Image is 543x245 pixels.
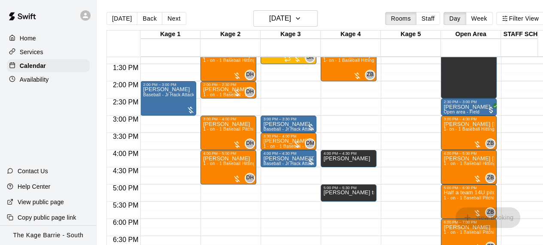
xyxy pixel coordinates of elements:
p: Services [20,48,43,56]
div: 1:00 PM – 2:30 PM: COACHES MEEETING [441,47,497,98]
div: 4:00 PM – 4:30 PM: Mauro Natale [261,150,316,167]
span: 2:00 PM [111,81,141,89]
div: Open Area [441,31,501,39]
span: You don't have the permission to add bookings [455,213,520,220]
p: Contact Us [18,167,48,175]
span: 1 - on - 1 Baseball Hitting and Pitching Clinic [203,58,294,63]
div: 4:00 PM – 5:00 PM: Keegan McGrath-Samson [200,150,256,184]
span: 1 - on - 1 Baseball - Pitching Clinic [263,144,334,149]
span: 2:30 PM [111,98,141,106]
div: 2:00 PM – 2:30 PM: Nathan Bakonyi [200,81,256,98]
div: 5:00 PM – 5:30 PM: Liam stevens tryout [321,184,376,202]
span: 1:30 PM [111,64,141,71]
div: 1:00 PM – 2:00 PM: Kelly Bonhomme [321,47,376,81]
span: Dan Hodgins [248,173,255,183]
span: 1 - on - 1 Baseball Pitching Clinic [203,127,271,132]
span: DH [246,88,254,96]
a: Services [7,46,90,58]
div: Dan Hodgins [245,87,255,97]
div: Dan Hodgins [245,138,255,149]
div: 2:00 PM – 3:00 PM [143,83,178,87]
button: Rooms [385,12,416,25]
div: 5:00 PM – 6:00 PM: Half a team 14U pitching off mounds in open area $300 plus HST [441,184,497,219]
span: 1- on - 1 Baseball Hitting Clinic [323,58,387,63]
div: Zach Biery [485,138,495,149]
span: Steve Kotlarz [308,52,315,63]
div: 3:00 PM – 4:00 PM [443,117,479,121]
span: Zach Biery [488,138,495,149]
span: 4:00 PM [111,150,141,157]
div: Dan Hodgins [245,70,255,80]
span: DH [246,139,254,148]
button: Week [466,12,493,25]
span: 1 - on - 1 Baseball Hitting and Pitching Clinic [203,161,294,166]
p: View public page [18,198,64,206]
span: Zach Biery [368,70,375,80]
button: [DATE] [253,10,318,27]
div: 3:00 PM – 4:00 PM: Griffin McIntosh-Shepley [441,116,497,150]
span: ZB [367,70,373,79]
span: Baseball - Jr Hack Attack Pitching Machine - Perfect for all ages and skill levels! [263,161,426,166]
div: 2:00 PM – 2:30 PM [203,83,238,87]
button: Staff [416,12,440,25]
p: Home [20,34,36,43]
div: 5:00 PM – 5:30 PM [323,186,358,190]
span: Dan Hodgins [248,87,255,97]
span: 1 - on - 1 Baseball Hitting and Pitching Clinic [443,161,535,166]
div: 2:30 PM – 3:00 PM: Open area - Field [441,98,497,116]
div: Kage 1 [140,31,200,39]
div: 3:30 PM – 4:00 PM [263,134,298,138]
a: Home [7,32,90,45]
div: 3:00 PM – 4:00 PM: Peter Critelli [200,116,256,150]
span: Recurring event [284,55,291,62]
div: 2:30 PM – 3:00 PM [443,100,479,104]
div: Zach Biery [485,173,495,183]
span: 6:00 PM [111,219,141,226]
div: 3:00 PM – 3:30 PM: Baseball - Jr Hack Attack Pitching Machine - Perfect for all ages and skill le... [261,116,316,133]
div: 1:00 PM – 2:00 PM: Nathan Bakonyi [200,47,256,81]
div: Steve Kotlarz [305,52,315,63]
span: Baseball - Jr Hack Attack with Feeder - DO NOT NEED SECOND PERSON [143,92,296,97]
span: 1 - on - 1 Baseball Pitching Clinic [443,196,511,200]
span: Baseball - Jr Hack Attack Pitching Machine - Perfect for all ages and skill levels! [263,127,426,132]
a: Calendar [7,59,90,72]
p: Copy public page link [18,213,76,222]
div: 4:00 PM – 4:30 PM [263,151,298,156]
span: DH [246,174,254,182]
div: Kage 2 [200,31,261,39]
div: 6:00 PM – 7:00 PM [443,220,479,224]
div: 3:00 PM – 4:00 PM [203,117,238,121]
h6: [DATE] [269,12,291,24]
span: Dave Maxamenko [308,138,315,149]
div: 3:30 PM – 4:00 PM: Cohen Bouffard [261,133,316,150]
span: Zach Biery [488,173,495,183]
div: Dan Hodgins [245,173,255,183]
span: 1 - on - 1 Baseball Pitching Clinic [443,230,511,235]
span: 5:30 PM [111,202,141,209]
div: Kage 4 [321,31,381,39]
span: 3:00 PM [111,116,141,123]
p: The Kage Barrie - South [13,231,84,240]
div: 5:00 PM – 6:00 PM [443,186,479,190]
span: 3:30 PM [111,133,141,140]
div: Zach Biery [365,70,375,80]
span: 5:00 PM [111,184,141,192]
div: 4:00 PM – 5:00 PM: Griffin McIntosh-Shepley [441,150,497,184]
div: 4:00 PM – 5:00 PM [443,151,479,156]
span: Dan Hodgins [248,138,255,149]
span: 1- on - 1 Baseball Hitting Clinic [443,127,507,132]
span: 4:30 PM [111,167,141,175]
span: ZB [487,139,494,148]
span: Open area - Field [443,110,479,114]
p: Help Center [18,182,50,191]
div: Kage 5 [381,31,441,39]
div: 4:00 PM – 5:00 PM [203,151,238,156]
button: [DATE] [106,12,137,25]
button: Day [443,12,466,25]
span: DH [246,70,254,79]
span: 6:30 PM [111,236,141,243]
span: DM [306,139,314,148]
